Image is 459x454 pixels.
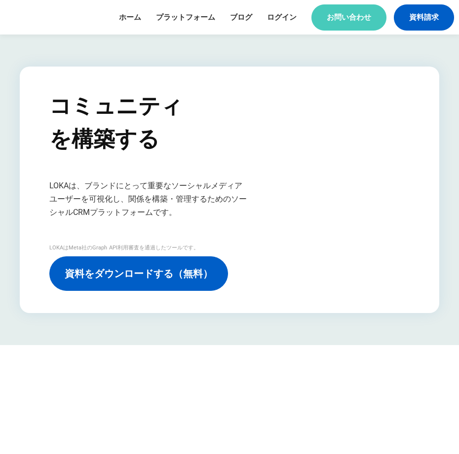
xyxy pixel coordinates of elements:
p: LOKAはMeta社のGraph API利用審査を通過したツールです。 [49,244,199,251]
p: コミュニティ [49,91,183,122]
a: ホーム [119,12,141,23]
h1: LOKAは、ブランドにとって重要なソーシャルメディアユーザーを可視化し、関係を構築・管理するためのソーシャルCRMプラットフォームです。 [49,179,247,219]
p: を構築する [49,124,159,155]
a: お問い合わせ [311,4,386,31]
a: ブログ [230,12,252,23]
a: 資料請求 [394,4,454,31]
a: プラットフォーム [156,12,215,23]
a: 資料をダウンロードする（無料） [49,256,228,291]
a: ログイン [267,12,297,23]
